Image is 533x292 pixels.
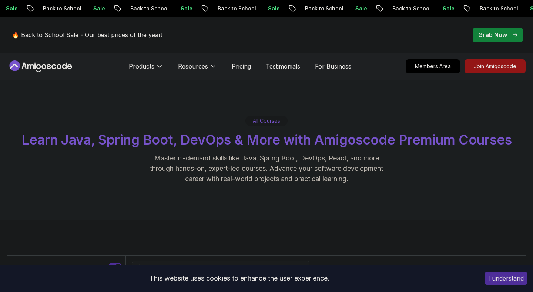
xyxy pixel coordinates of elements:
[465,60,525,73] p: Join Amigoscode
[298,5,348,12] p: Back to School
[123,5,173,12] p: Back to School
[173,5,197,12] p: Sale
[86,5,110,12] p: Sale
[485,272,527,285] button: Accept cookies
[406,59,460,73] a: Members Area
[146,264,305,271] input: Search Java, React, Spring boot ...
[232,62,251,71] a: Pricing
[385,5,435,12] p: Back to School
[21,263,38,272] p: Filters
[142,153,391,184] p: Master in-demand skills like Java, Spring Boot, DevOps, React, and more through hands-on, expert-...
[406,60,460,73] p: Members Area
[36,5,86,12] p: Back to School
[478,30,507,39] p: Grab Now
[253,117,280,125] p: All Courses
[348,5,372,12] p: Sale
[315,62,351,71] a: For Business
[266,62,300,71] a: Testimonials
[178,62,208,71] p: Resources
[129,62,163,77] button: Products
[12,30,162,39] p: 🔥 Back to School Sale - Our best prices of the year!
[210,5,261,12] p: Back to School
[465,59,526,73] a: Join Amigoscode
[435,5,459,12] p: Sale
[178,62,217,77] button: Resources
[472,5,523,12] p: Back to School
[6,270,473,286] div: This website uses cookies to enhance the user experience.
[261,5,284,12] p: Sale
[129,62,154,71] p: Products
[21,132,512,148] span: Learn Java, Spring Boot, DevOps & More with Amigoscode Premium Courses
